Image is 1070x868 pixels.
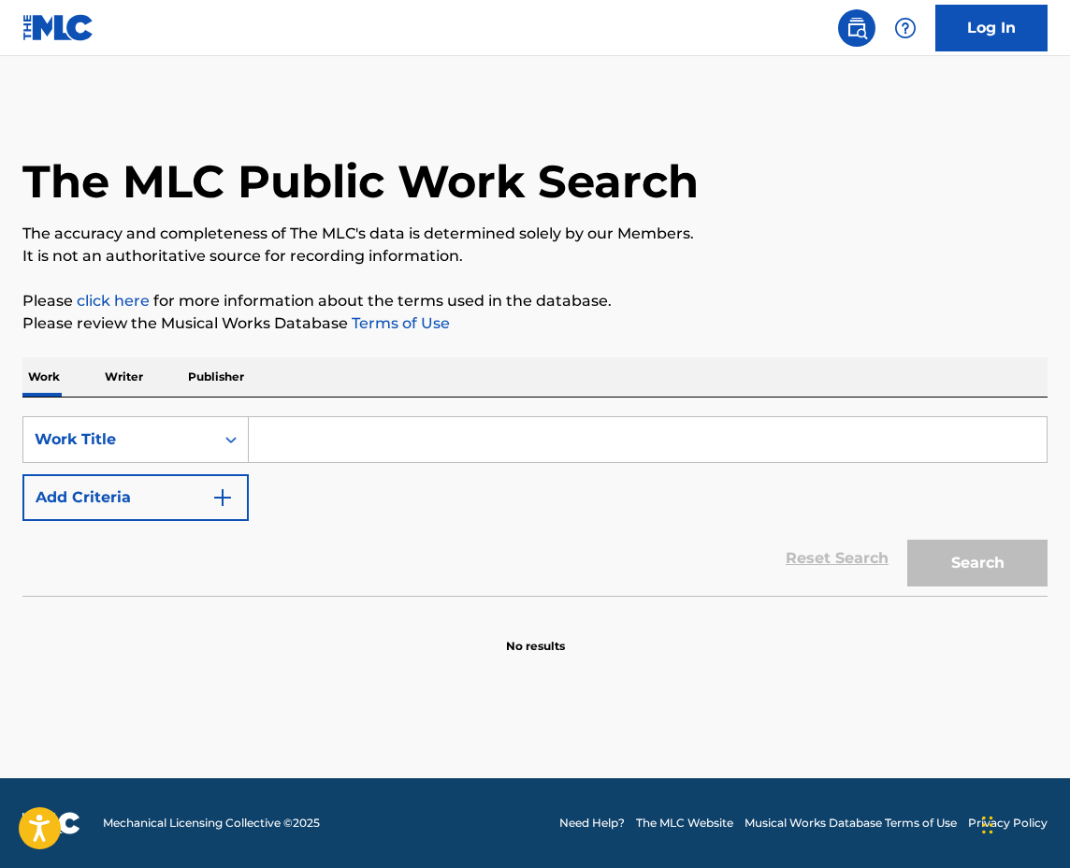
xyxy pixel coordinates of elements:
span: Mechanical Licensing Collective © 2025 [103,815,320,832]
img: MLC Logo [22,14,94,41]
a: Privacy Policy [968,815,1048,832]
img: help [894,17,917,39]
p: It is not an authoritative source for recording information. [22,245,1048,268]
a: click here [77,292,150,310]
a: Terms of Use [348,314,450,332]
img: 9d2ae6d4665cec9f34b9.svg [211,486,234,509]
p: Please review the Musical Works Database [22,312,1048,335]
form: Search Form [22,416,1048,596]
a: Public Search [838,9,875,47]
p: Publisher [182,357,250,397]
p: The accuracy and completeness of The MLC's data is determined solely by our Members. [22,223,1048,245]
button: Add Criteria [22,474,249,521]
p: Work [22,357,65,397]
div: Drag [982,797,993,853]
img: search [846,17,868,39]
div: Work Title [35,428,203,451]
img: logo [22,812,80,834]
p: No results [506,615,565,655]
a: Log In [935,5,1048,51]
iframe: Chat Widget [976,778,1070,868]
a: Need Help? [559,815,625,832]
p: Writer [99,357,149,397]
a: The MLC Website [636,815,733,832]
h1: The MLC Public Work Search [22,153,699,210]
a: Musical Works Database Terms of Use [745,815,957,832]
div: Help [887,9,924,47]
p: Please for more information about the terms used in the database. [22,290,1048,312]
